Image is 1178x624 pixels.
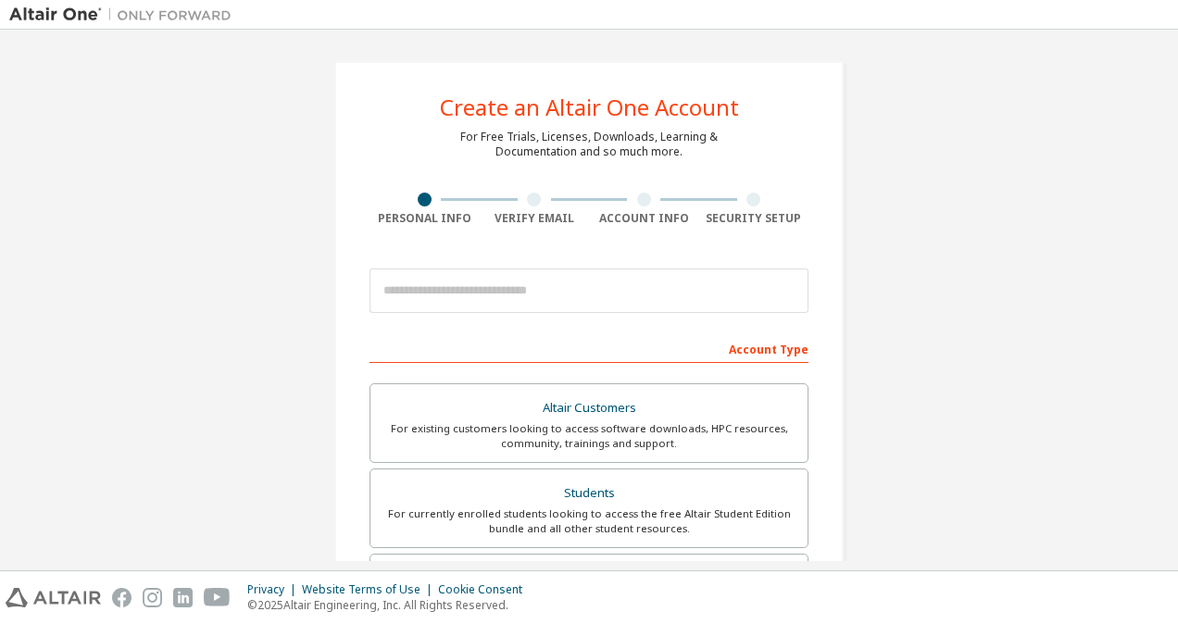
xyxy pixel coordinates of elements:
[9,6,241,24] img: Altair One
[370,211,480,226] div: Personal Info
[382,480,796,506] div: Students
[382,421,796,451] div: For existing customers looking to access software downloads, HPC resources, community, trainings ...
[247,597,533,613] p: © 2025 Altair Engineering, Inc. All Rights Reserved.
[440,96,739,119] div: Create an Altair One Account
[382,506,796,536] div: For currently enrolled students looking to access the free Altair Student Edition bundle and all ...
[112,588,132,607] img: facebook.svg
[589,211,699,226] div: Account Info
[460,130,718,159] div: For Free Trials, Licenses, Downloads, Learning & Documentation and so much more.
[699,211,809,226] div: Security Setup
[382,395,796,421] div: Altair Customers
[302,582,438,597] div: Website Terms of Use
[370,333,808,363] div: Account Type
[143,588,162,607] img: instagram.svg
[204,588,231,607] img: youtube.svg
[247,582,302,597] div: Privacy
[438,582,533,597] div: Cookie Consent
[173,588,193,607] img: linkedin.svg
[480,211,590,226] div: Verify Email
[6,588,101,607] img: altair_logo.svg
